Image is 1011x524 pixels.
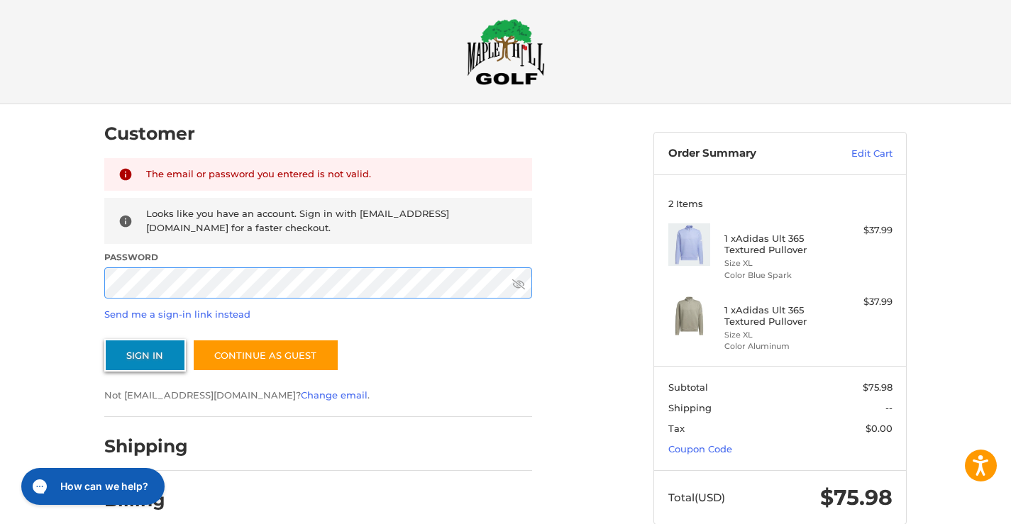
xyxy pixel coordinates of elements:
span: $75.98 [820,484,893,511]
li: Size XL [724,329,833,341]
li: Size XL [724,257,833,269]
p: Not [EMAIL_ADDRESS][DOMAIN_NAME]? . [104,389,532,403]
iframe: Gorgias live chat messenger [14,463,169,510]
a: Change email [301,389,368,401]
span: Tax [668,423,685,434]
div: $37.99 [836,295,893,309]
a: Edit Cart [821,147,893,161]
div: The email or password you entered is not valid. [146,167,519,182]
h2: Customer [104,123,195,145]
a: Send me a sign-in link instead [104,308,250,320]
span: Looks like you have an account. Sign in with [EMAIL_ADDRESS][DOMAIN_NAME] for a faster checkout. [146,208,449,233]
li: Color Blue Spark [724,269,833,281]
span: Subtotal [668,381,708,393]
span: Total (USD) [668,491,725,504]
h3: Order Summary [668,147,821,161]
li: Color Aluminum [724,340,833,352]
h4: 1 x Adidas Ult 365 Textured Pullover [724,304,833,328]
a: Continue as guest [192,339,339,372]
h2: Shipping [104,435,188,457]
h4: 1 x Adidas Ult 365 Textured Pullover [724,233,833,256]
span: $0.00 [866,423,893,434]
img: Maple Hill Golf [467,18,545,85]
label: Password [104,251,532,264]
h3: 2 Items [668,198,893,209]
span: $75.98 [863,381,893,393]
button: Sign In [104,339,186,372]
a: Coupon Code [668,443,732,455]
div: $37.99 [836,223,893,238]
span: Shipping [668,402,712,413]
span: -- [885,402,893,413]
